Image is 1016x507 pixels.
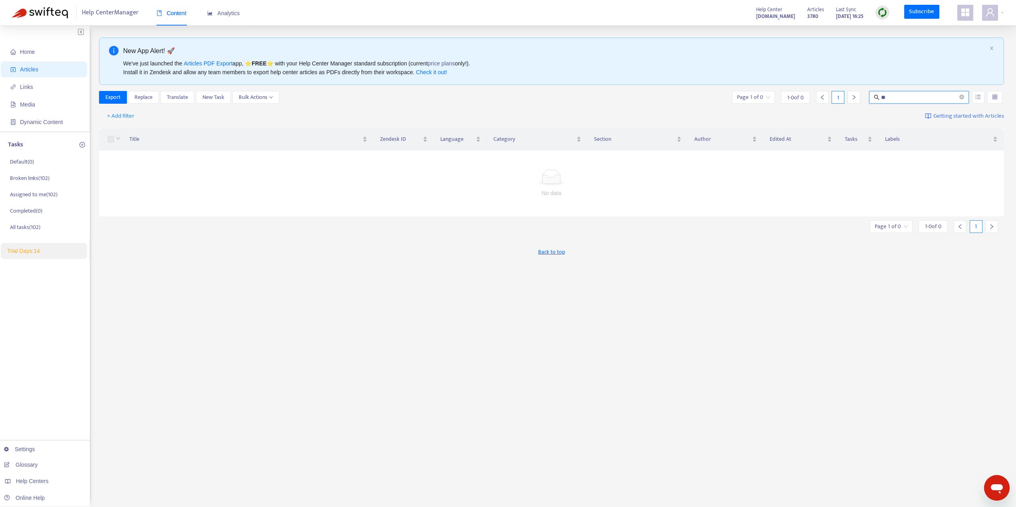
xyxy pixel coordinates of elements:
span: container [10,119,16,125]
th: Title [123,128,374,150]
span: home [10,49,16,55]
button: unordered-list [972,91,984,104]
img: sync.dc5367851b00ba804db3.png [877,8,887,18]
span: Getting started with Articles [933,112,1004,121]
span: Help Centers [16,478,49,484]
span: + Add filter [107,111,135,121]
a: Online Help [4,495,45,501]
button: + Add filter [101,110,141,122]
span: Tasks [845,135,866,144]
p: Assigned to me ( 102 ) [10,190,57,199]
span: user [985,8,995,17]
span: account-book [10,67,16,72]
a: Subscribe [904,5,939,19]
a: Articles PDF Export [184,60,232,67]
div: New App Alert! 🚀 [123,46,986,56]
th: Language [434,128,487,150]
span: Edited At [770,135,826,144]
span: 1 - 0 of 0 [925,222,941,231]
img: Swifteq [12,7,68,18]
p: Broken links ( 102 ) [10,174,50,182]
th: Zendesk ID [374,128,434,150]
span: Labels [885,135,991,144]
span: file-image [10,102,16,107]
span: Articles [807,5,824,14]
div: No data [109,189,995,197]
div: We've just launched the app, ⭐ ⭐️ with your Help Center Manager standard subscription (current on... [123,59,986,77]
span: info-circle [109,46,119,55]
span: Replace [135,93,152,102]
button: Translate [160,91,194,104]
strong: [DATE] 16:25 [836,12,864,21]
span: New Task [202,93,224,102]
span: Back to top [538,248,565,256]
th: Edited At [763,128,839,150]
span: Zendesk ID [380,135,421,144]
span: book [156,10,162,16]
th: Labels [879,128,1004,150]
span: right [989,224,994,229]
span: 1 - 0 of 0 [787,93,804,102]
a: price plans [428,60,455,67]
span: Bulk Actions [239,93,273,102]
a: Check it out! [416,69,447,75]
div: 1 [970,220,982,233]
strong: 3780 [807,12,818,21]
span: Language [440,135,474,144]
span: Home [20,49,35,55]
span: Links [20,84,33,90]
iframe: 메시징 창을 시작하는 버튼 [984,475,1010,501]
p: Completed ( 0 ) [10,207,42,215]
span: link [10,84,16,90]
span: Trial Days: 14 [7,248,40,254]
span: Category [493,135,574,144]
span: left [957,224,963,229]
span: down [116,136,121,141]
th: Tasks [838,128,879,150]
span: Articles [20,66,38,73]
a: Glossary [4,462,38,468]
span: unordered-list [975,94,981,100]
button: close [989,46,994,51]
th: Author [688,128,763,150]
span: left [820,95,825,100]
button: Bulk Actionsdown [232,91,279,104]
span: Translate [167,93,188,102]
span: right [851,95,857,100]
b: FREE [252,60,266,67]
span: Media [20,101,35,108]
span: area-chart [207,10,213,16]
span: close-circle [959,95,964,99]
span: Title [129,135,361,144]
span: search [874,95,879,100]
span: Dynamic Content [20,119,63,125]
span: Help Center [756,5,782,14]
span: Section [594,135,675,144]
span: Content [156,10,186,16]
p: Tasks [8,140,23,150]
a: Getting started with Articles [925,110,1004,122]
img: image-link [925,113,931,119]
span: close-circle [959,94,964,101]
span: Analytics [207,10,240,16]
span: Help Center Manager [82,5,139,20]
th: Category [487,128,587,150]
p: All tasks ( 102 ) [10,223,40,231]
span: Author [694,135,751,144]
a: Settings [4,446,35,452]
span: plus-circle [79,142,85,148]
span: Last Sync [836,5,856,14]
span: Export [105,93,121,102]
button: Export [99,91,127,104]
p: Default ( 0 ) [10,158,34,166]
button: Replace [128,91,159,104]
span: down [269,95,273,99]
span: appstore [961,8,970,17]
th: Section [588,128,688,150]
div: 1 [832,91,844,104]
button: New Task [196,91,231,104]
a: [DOMAIN_NAME] [756,12,795,21]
